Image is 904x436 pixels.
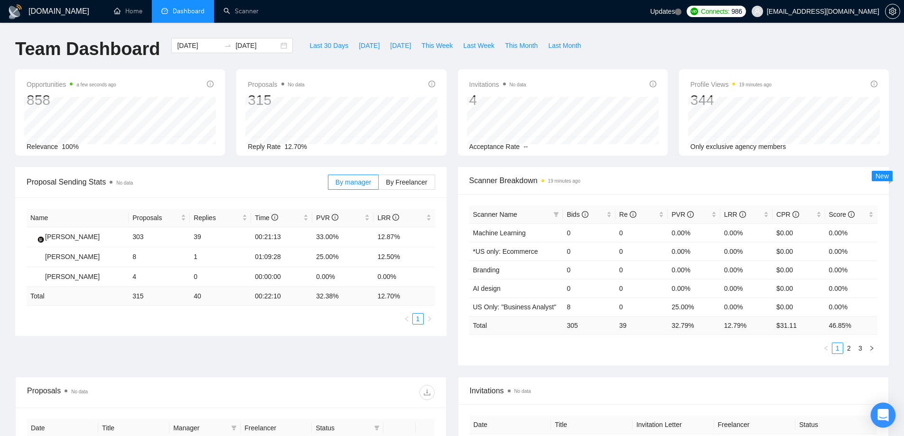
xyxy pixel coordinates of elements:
[129,209,190,227] th: Proposals
[630,211,636,218] span: info-circle
[190,227,251,247] td: 39
[650,81,656,87] span: info-circle
[231,425,237,431] span: filter
[792,211,799,218] span: info-circle
[668,297,720,316] td: 25.00%
[514,389,531,394] span: No data
[288,82,305,87] span: No data
[844,343,854,353] a: 2
[420,389,434,396] span: download
[421,40,453,51] span: This Week
[373,247,435,267] td: 12.50%
[773,316,825,334] td: $ 31.11
[829,211,855,218] span: Score
[773,279,825,297] td: $0.00
[473,229,526,237] a: Machine Learning
[871,403,896,428] div: Open Intercom Messenger
[354,38,385,53] button: [DATE]
[372,421,382,435] span: filter
[825,297,877,316] td: 0.00%
[690,79,772,90] span: Profile Views
[45,271,100,282] div: [PERSON_NAME]
[690,8,698,15] img: upwork-logo.png
[505,40,538,51] span: This Month
[332,214,338,221] span: info-circle
[194,213,240,223] span: Replies
[615,223,668,242] td: 0
[773,242,825,260] td: $0.00
[473,211,517,218] span: Scanner Name
[45,232,100,242] div: [PERSON_NAME]
[248,91,304,109] div: 315
[724,211,746,218] span: LRR
[76,82,116,87] time: a few seconds ago
[377,214,399,222] span: LRR
[866,343,877,354] li: Next Page
[27,176,328,188] span: Proposal Sending Stats
[316,423,370,433] span: Status
[30,231,42,243] img: LA
[473,285,501,292] a: AI design
[419,385,435,400] button: download
[855,343,866,353] a: 3
[224,7,259,15] a: searchScanner
[668,260,720,279] td: 0.00%
[37,236,44,243] img: gigradar-bm.png
[116,180,133,186] span: No data
[251,267,312,287] td: 00:00:00
[615,297,668,316] td: 0
[885,4,900,19] button: setting
[820,343,832,354] button: left
[469,175,878,186] span: Scanner Breakdown
[404,316,410,322] span: left
[251,287,312,306] td: 00:22:10
[500,38,543,53] button: This Month
[224,42,232,49] span: to
[470,385,877,397] span: Invitations
[567,211,588,218] span: Bids
[173,7,205,15] span: Dashboard
[832,343,843,353] a: 1
[469,91,526,109] div: 4
[563,242,615,260] td: 0
[401,313,412,325] button: left
[30,252,100,260] a: DW[PERSON_NAME]
[271,214,278,221] span: info-circle
[129,227,190,247] td: 303
[871,81,877,87] span: info-circle
[876,172,889,180] span: New
[773,223,825,242] td: $0.00
[731,6,742,17] span: 986
[551,416,633,434] th: Title
[548,178,580,184] time: 19 minutes ago
[795,416,877,434] th: Status
[248,79,304,90] span: Proposals
[615,260,668,279] td: 0
[820,343,832,354] li: Previous Page
[885,8,900,15] span: setting
[848,211,855,218] span: info-circle
[510,82,526,87] span: No data
[190,287,251,306] td: 40
[413,314,423,324] a: 1
[469,143,520,150] span: Acceptance Rate
[832,343,843,354] li: 1
[619,211,636,218] span: Re
[373,227,435,247] td: 12.87%
[312,227,373,247] td: 33.00%
[177,40,220,51] input: Start date
[207,81,214,87] span: info-circle
[316,214,338,222] span: PVR
[720,242,773,260] td: 0.00%
[285,143,307,150] span: 12.70%
[773,260,825,279] td: $0.00
[720,279,773,297] td: 0.00%
[336,178,371,186] span: By manager
[385,38,416,53] button: [DATE]
[687,211,694,218] span: info-circle
[668,316,720,334] td: 32.79 %
[668,223,720,242] td: 0.00%
[27,79,116,90] span: Opportunities
[563,223,615,242] td: 0
[615,316,668,334] td: 39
